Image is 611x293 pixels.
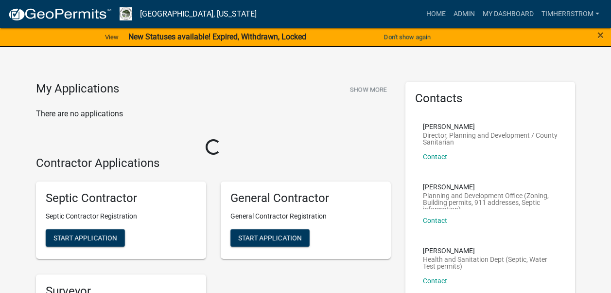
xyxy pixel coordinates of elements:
[450,5,479,23] a: Admin
[46,211,196,221] p: Septic Contractor Registration
[423,217,447,224] a: Contact
[53,234,117,242] span: Start Application
[423,256,558,270] p: Health and Sanitation Dept (Septic, Water Test permits)
[423,132,558,146] p: Director, Planning and Development / County Sanitarian
[101,29,122,45] a: View
[36,82,119,96] h4: My Applications
[238,234,302,242] span: Start Application
[422,5,450,23] a: Home
[36,156,391,170] h4: Contractor Applications
[230,191,381,205] h5: General Contractor
[423,183,558,190] p: [PERSON_NAME]
[597,28,604,42] span: ×
[423,277,447,285] a: Contact
[380,29,435,45] button: Don't show again
[140,6,257,22] a: [GEOGRAPHIC_DATA], [US_STATE]
[128,32,306,41] strong: New Statuses available! Expired, Withdrawn, Locked
[597,29,604,41] button: Close
[423,247,558,254] p: [PERSON_NAME]
[538,5,603,23] a: TimHerrstrom
[423,153,447,161] a: Contact
[230,211,381,221] p: General Contractor Registration
[423,123,558,130] p: [PERSON_NAME]
[120,7,132,20] img: Boone County, Iowa
[230,229,310,247] button: Start Application
[46,229,125,247] button: Start Application
[46,191,196,205] h5: Septic Contractor
[346,82,391,98] button: Show More
[415,92,566,106] h5: Contacts
[479,5,538,23] a: My Dashboard
[36,108,391,120] p: There are no applications
[423,192,558,209] p: Planning and Development Office (Zoning, Building permits, 911 addresses, Septic information)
